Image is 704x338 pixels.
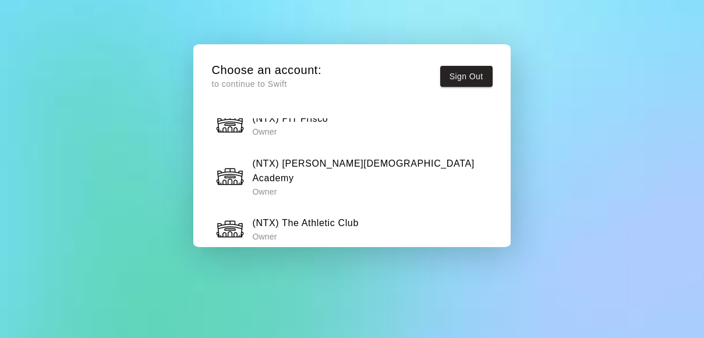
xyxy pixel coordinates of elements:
[211,106,492,143] button: (NTX) PIT Frisco(NTX) PIT Frisco Owner
[252,186,488,198] p: Owner
[211,78,321,90] p: to continue to Swift
[211,62,321,78] h5: Choose an account:
[215,162,245,191] img: (NTX) McKinney Christian Academy
[211,152,492,202] button: (NTX) McKinney Christian Academy(NTX) [PERSON_NAME][DEMOGRAPHIC_DATA] Academy Owner
[252,156,488,186] h6: (NTX) [PERSON_NAME][DEMOGRAPHIC_DATA] Academy
[252,111,328,126] h6: (NTX) PIT Frisco
[440,66,493,87] button: Sign Out
[252,231,359,242] p: Owner
[215,110,245,139] img: (NTX) PIT Frisco
[252,216,359,231] h6: (NTX) The Athletic Club
[215,214,245,244] img: (NTX) The Athletic Club
[211,211,492,248] button: (NTX) The Athletic Club(NTX) The Athletic Club Owner
[252,126,328,138] p: Owner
